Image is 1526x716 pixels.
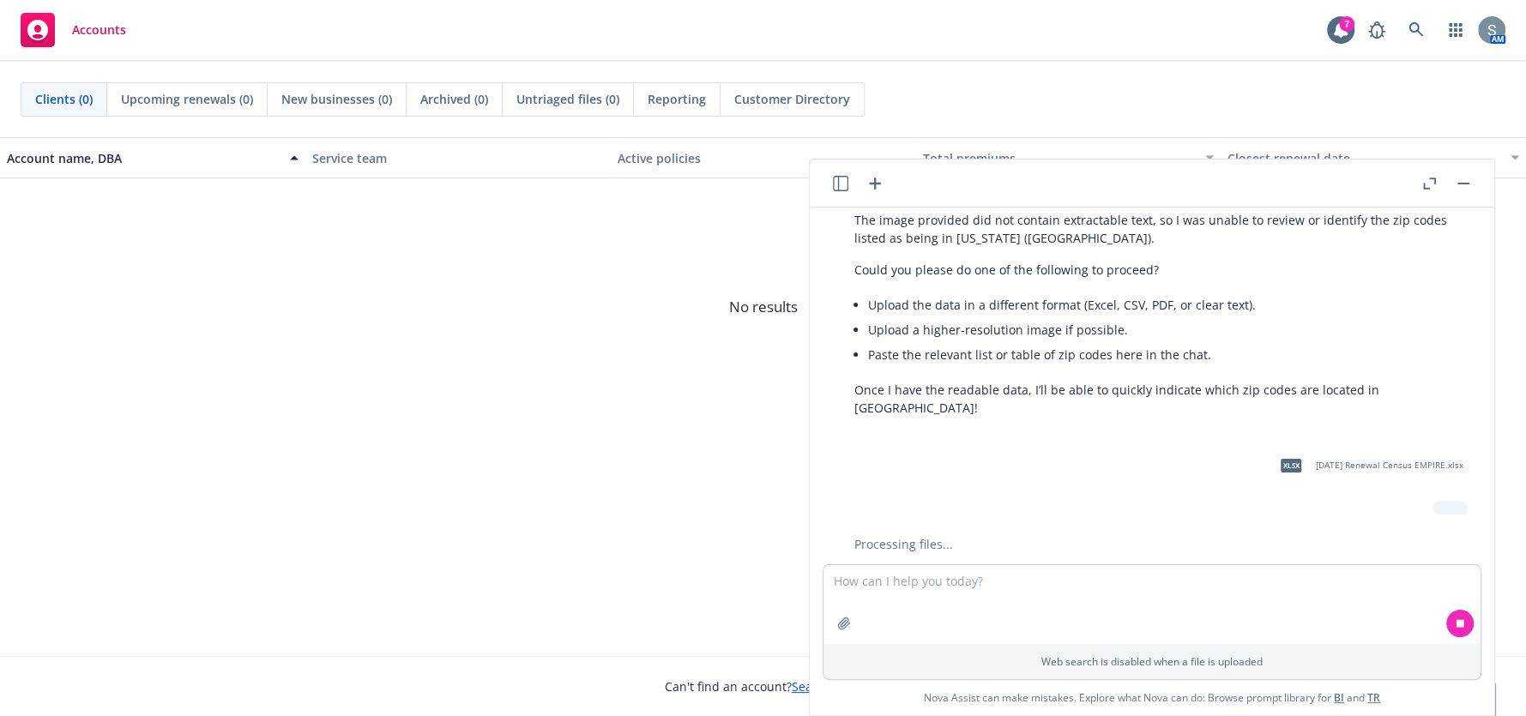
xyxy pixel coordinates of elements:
a: Switch app [1439,13,1473,47]
span: Customer Directory [734,90,850,108]
span: [DATE] Renewal Census EMPIRE.xlsx [1316,460,1463,471]
div: Account name, DBA [7,149,280,167]
button: Closest renewal date [1221,137,1526,178]
div: Closest renewal date [1227,149,1500,167]
a: Accounts [14,6,133,54]
img: photo [1478,16,1505,44]
button: Total premiums [915,137,1221,178]
span: New businesses (0) [281,90,392,108]
div: Total premiums [922,149,1195,167]
button: Active policies [611,137,916,178]
span: Can't find an account? [665,677,862,695]
div: 7 [1339,16,1354,32]
div: xlsx[DATE] Renewal Census EMPIRE.xlsx [1270,444,1467,487]
li: Upload a higher-resolution image if possible. [868,317,1450,342]
li: Paste the relevant list or table of zip codes here in the chat. [868,342,1450,367]
span: Reporting [648,90,706,108]
p: Once I have the readable data, I’ll be able to quickly indicate which zip codes are located in [G... [854,381,1450,417]
span: Upcoming renewals (0) [121,90,253,108]
p: The image provided did not contain extractable text, so I was unable to review or identify the zi... [854,211,1450,247]
span: xlsx [1281,459,1301,472]
div: Active policies [618,149,909,167]
a: Search for it [792,678,862,695]
div: Processing files... [837,535,1467,553]
span: Untriaged files (0) [516,90,619,108]
span: Archived (0) [420,90,488,108]
li: Upload the data in a different format (Excel, CSV, PDF, or clear text). [868,292,1450,317]
span: Nova Assist can make mistakes. Explore what Nova can do: Browse prompt library for and [817,680,1487,715]
a: Search [1399,13,1433,47]
div: Service team [312,149,604,167]
span: Accounts [72,23,126,37]
button: Service team [305,137,611,178]
a: BI [1334,690,1344,705]
a: TR [1367,690,1380,705]
p: Could you please do one of the following to proceed? [854,261,1450,279]
span: Clients (0) [35,90,93,108]
a: Report a Bug [1360,13,1394,47]
p: Web search is disabled when a file is uploaded [834,654,1470,669]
